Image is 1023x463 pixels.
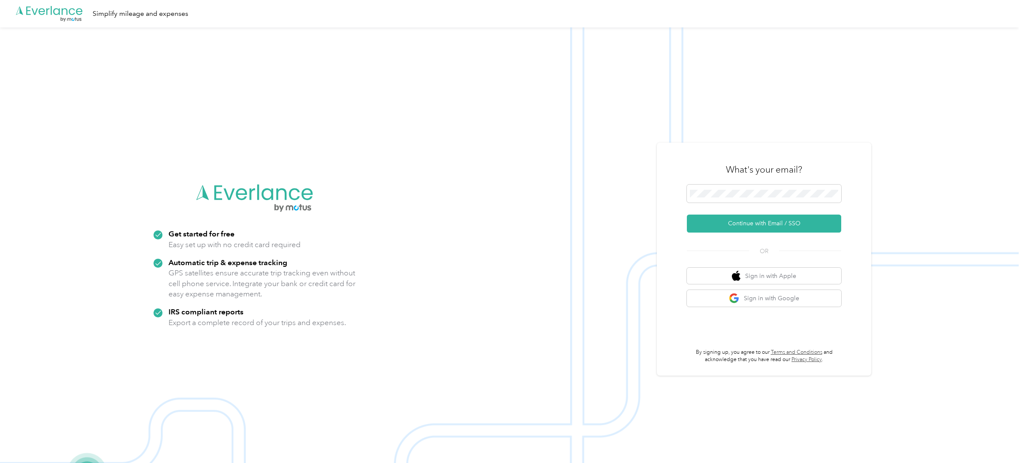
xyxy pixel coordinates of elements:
[732,271,740,281] img: apple logo
[168,239,301,250] p: Easy set up with no credit card required
[687,349,841,364] p: By signing up, you agree to our and acknowledge that you have read our .
[168,258,287,267] strong: Automatic trip & expense tracking
[687,290,841,307] button: google logoSign in with Google
[791,356,822,363] a: Privacy Policy
[168,229,235,238] strong: Get started for free
[749,247,779,256] span: OR
[687,215,841,233] button: Continue with Email / SSO
[687,268,841,284] button: apple logoSign in with Apple
[168,307,244,316] strong: IRS compliant reports
[168,317,346,328] p: Export a complete record of your trips and expenses.
[168,268,356,299] p: GPS satellites ensure accurate trip tracking even without cell phone service. Integrate your bank...
[729,293,740,304] img: google logo
[93,9,188,19] div: Simplify mileage and expenses
[726,164,802,176] h3: What's your email?
[771,349,822,355] a: Terms and Conditions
